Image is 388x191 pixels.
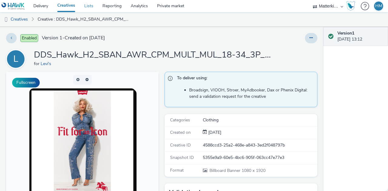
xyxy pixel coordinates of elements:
a: Levi's [41,61,54,67]
span: Created on [170,130,191,135]
div: Clothing [203,117,317,123]
span: Categories [170,117,190,123]
span: Version 1 - Created on [DATE] [42,35,105,41]
div: 5355e9a9-60e5-4bc6-905f-063cc47e77e3 [203,155,317,161]
a: L [6,56,28,62]
strong: Version 1 [337,30,354,36]
span: [DATE] [207,130,221,135]
img: Advertisement preview [48,19,105,120]
span: Snapshot ID [170,155,194,160]
img: Hawk Academy [346,1,355,11]
h1: DDS_Hawk_H2_SBAN_AWR_CPM_MULT_MUL_18-34_3P_ALL_A18-34_PMP_Hawk_CPM_SSD_1x1_NA_NA_Hawk_PrOOH [34,49,276,61]
span: Creative ID [170,142,191,148]
span: To deliver using: [177,75,311,83]
span: Format [170,167,184,173]
div: Creation 22 August 2025, 13:12 [207,130,221,136]
div: 4588ccd3-25a2-468e-a843-3ed2f048797b [203,142,317,148]
span: Enabled [20,34,38,42]
div: HM [375,2,382,11]
a: Creative : DDS_Hawk_H2_SBAN_AWR_CPM_MULT_MUL_18-34_3P_ALL_A18-34_PMP_Hawk_CPM_SSD_1x1_NA_NA_Hawk_... [35,12,132,27]
a: Hawk Academy [346,1,358,11]
img: dooh [3,17,9,23]
div: L [13,51,18,68]
span: 1080 x 1920 [209,168,266,173]
div: [DATE] 13:12 [337,30,383,43]
img: undefined Logo [2,2,25,10]
span: for [34,61,41,67]
li: Broadsign, VIOOH, Stroer, MyAdbooker, Dax or Phenix Digital: send a validation request for the cr... [189,87,314,100]
span: Billboard Banner [209,168,242,173]
button: Fullscreen [12,78,40,87]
